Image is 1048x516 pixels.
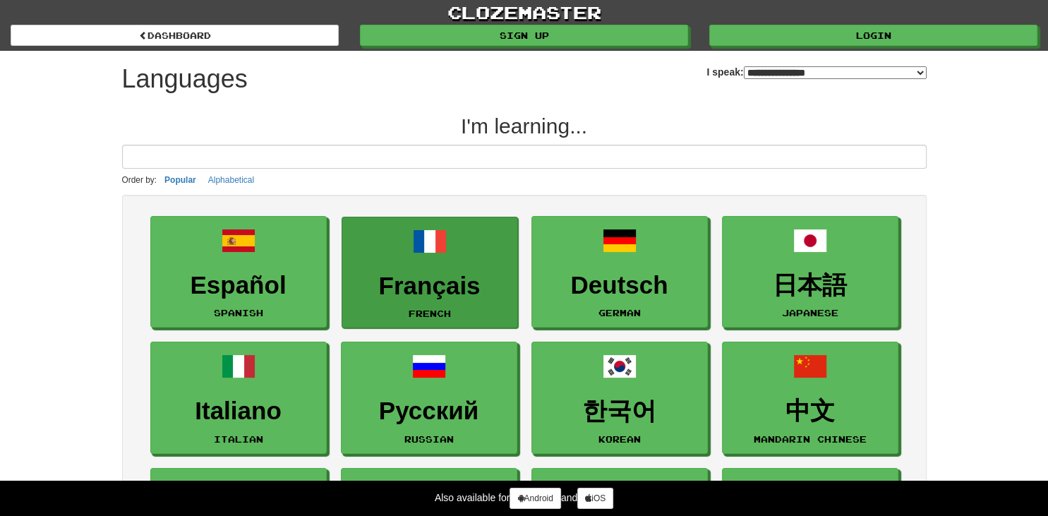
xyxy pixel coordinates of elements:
small: German [598,308,641,318]
a: iOS [577,488,613,509]
small: Korean [598,434,641,444]
select: I speak: [744,66,927,79]
h3: Español [158,272,319,299]
small: Italian [214,434,263,444]
h1: Languages [122,65,248,93]
small: Order by: [122,175,157,185]
h3: Русский [349,397,510,425]
a: Android [510,488,560,509]
a: 中文Mandarin Chinese [722,342,898,454]
a: 한국어Korean [531,342,708,454]
h3: 한국어 [539,397,700,425]
small: Japanese [782,308,838,318]
a: 日本語Japanese [722,216,898,328]
a: ItalianoItalian [150,342,327,454]
button: Alphabetical [204,172,258,188]
a: РусскийRussian [341,342,517,454]
a: FrançaisFrench [342,217,518,329]
a: Sign up [360,25,688,46]
a: EspañolSpanish [150,216,327,328]
small: French [409,308,451,318]
h3: 日本語 [730,272,891,299]
label: I speak: [706,65,926,79]
a: DeutschGerman [531,216,708,328]
a: dashboard [11,25,339,46]
small: Mandarin Chinese [754,434,867,444]
h3: Italiano [158,397,319,425]
h2: I'm learning... [122,114,927,138]
h3: Deutsch [539,272,700,299]
small: Spanish [214,308,263,318]
h3: 中文 [730,397,891,425]
h3: Français [349,272,510,300]
small: Russian [404,434,454,444]
a: Login [709,25,1037,46]
button: Popular [160,172,200,188]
